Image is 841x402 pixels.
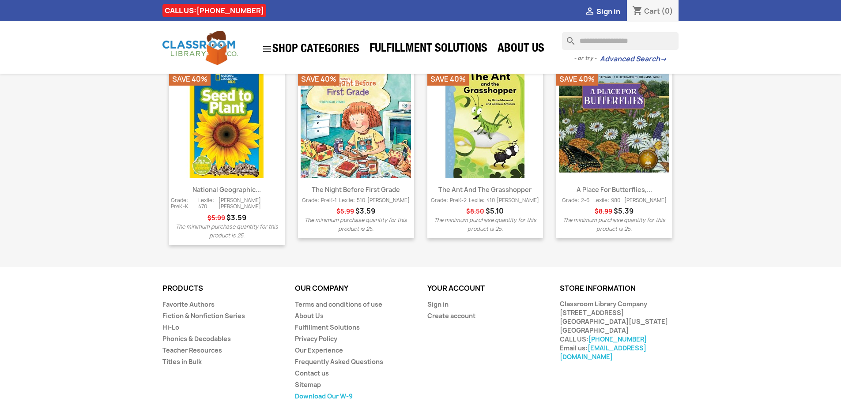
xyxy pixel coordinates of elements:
p: Products [162,285,282,293]
a: Fulfillment Solutions [295,323,360,331]
span: Regular price [595,207,612,216]
span: [PERSON_NAME] [PERSON_NAME] [219,197,283,210]
a: The Night Before First Grade [298,68,414,178]
a: Create account [427,312,475,320]
span: Lexile: 410 [469,197,495,204]
span: (0) [661,6,673,16]
a: [PHONE_NUMBER] [588,335,647,343]
a: Contact us [295,369,329,377]
a: National Geographic Readers: Seed to Pla [169,68,285,178]
a: Titles in Bulk [162,357,202,366]
li: Save 40% [427,72,469,86]
span: [PERSON_NAME] [624,197,667,204]
a: Fulfillment Solutions [365,41,492,58]
a: The Ant and the Grasshopper [427,68,543,178]
p: The minimum purchase quantity for this product is 25. [429,216,542,233]
span: Price [226,213,246,222]
a: National Geographic... [192,185,261,194]
a: [EMAIL_ADDRESS][DOMAIN_NAME] [560,344,646,361]
span: Sign in [596,7,620,16]
a: Privacy Policy [295,334,337,343]
a: The Night Before First Grade [312,185,400,194]
a: SHOP CATEGORIES [257,39,364,59]
i:  [585,7,595,17]
a: Frequently Asked Questions [295,357,383,366]
a: Favorite Authors [162,300,215,308]
a: [PHONE_NUMBER] [196,6,264,15]
a: About Us [493,41,549,58]
a: Phonics & Decodables [162,334,231,343]
span: Lexile: 510 [339,197,365,204]
span: Grade: PreK-1 [302,197,337,204]
p: Our company [295,285,414,293]
span: Price [614,206,634,216]
div: Classroom Library Company [STREET_ADDRESS] [GEOGRAPHIC_DATA][US_STATE] [GEOGRAPHIC_DATA] CALL US:... [560,300,679,361]
span: [PERSON_NAME] [367,197,410,204]
div: CALL US: [162,4,266,17]
a: Advanced Search→ [600,55,667,64]
i:  [262,44,272,54]
span: Lexile: 470 [198,197,218,210]
span: [PERSON_NAME] [497,197,539,204]
li: Save 40% [298,72,339,86]
li: Save 40% [556,72,598,86]
a: Sign in [427,300,449,308]
span: Price [355,206,375,216]
input: Search [562,32,679,50]
a:  Sign in [585,7,620,16]
img: The Night Before First Grade [301,68,411,178]
p: Store information [560,285,679,293]
p: The minimum purchase quantity for this product is 25. [300,216,412,233]
img: The Ant and the Grasshopper [430,68,540,178]
span: Price [486,206,504,216]
a: A Place for Butterflies, Revised Edition [556,68,672,178]
img: Classroom Library Company [162,31,238,65]
span: → [660,55,667,64]
span: Grade: 2-6 [562,197,589,204]
a: The Ant and the Grasshopper [438,185,532,194]
span: Grade: PreK-2 [431,197,467,204]
i: search [562,32,573,43]
span: Grade: PreK-K [171,197,199,210]
img: A Place for Butterflies, Revised Edition [559,68,669,178]
span: - or try - [574,54,600,63]
a: Hi-Lo [162,323,179,331]
p: The minimum purchase quantity for this product is 25. [558,216,671,233]
li: Save 40% [169,72,211,86]
span: Regular price [466,207,484,216]
a: Terms and conditions of use [295,300,382,308]
span: Cart [644,6,660,16]
span: Regular price [336,207,354,216]
span: Regular price [207,214,225,222]
a: Our Experience [295,346,343,354]
a: A Place for Butterflies,... [577,185,652,194]
img: National Geographic Readers: Seed to Pla [172,68,282,178]
a: Download Our W-9 [295,392,353,400]
i: shopping_cart [632,6,643,17]
a: Teacher Resources [162,346,222,354]
a: About Us [295,312,324,320]
a: Fiction & Nonfiction Series [162,312,245,320]
a: Your account [427,283,485,293]
a: Sitemap [295,380,321,389]
p: The minimum purchase quantity for this product is 25. [171,222,283,240]
span: Lexile: 980 [593,197,620,204]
